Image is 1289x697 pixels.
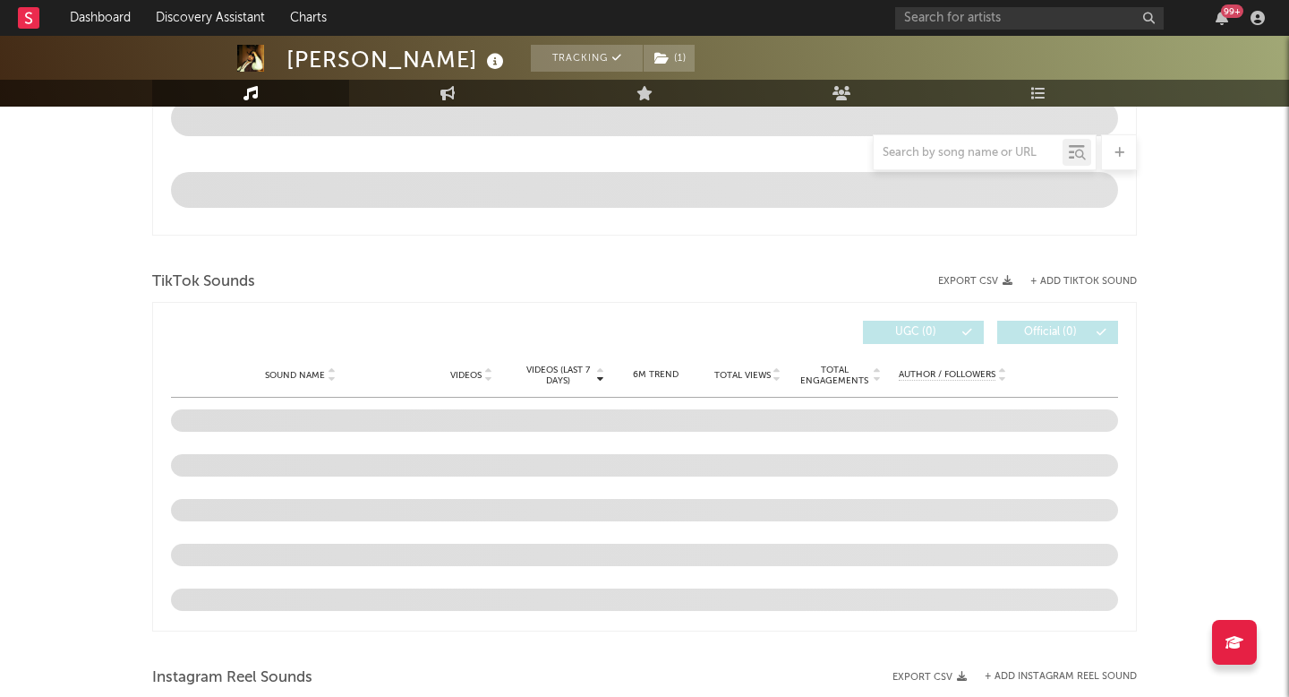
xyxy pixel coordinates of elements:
button: Tracking [531,45,643,72]
span: Official ( 0 ) [1009,327,1091,338]
button: Export CSV [938,276,1012,287]
span: Author / Followers [899,369,995,381]
button: Export CSV [892,672,967,683]
span: TikTok Sounds [152,271,255,293]
input: Search by song name or URL [874,146,1063,160]
div: 99 + [1221,4,1243,18]
span: Sound Name [265,370,325,381]
span: Videos (last 7 days) [522,365,594,386]
input: Search for artists [895,7,1164,30]
span: Total Views [714,370,771,381]
span: UGC ( 0 ) [875,327,957,338]
button: 99+ [1216,11,1228,25]
button: + Add TikTok Sound [1030,277,1137,287]
button: Official(0) [997,321,1118,344]
div: + Add Instagram Reel Sound [967,672,1137,682]
button: (1) [644,45,695,72]
button: + Add Instagram Reel Sound [985,672,1137,682]
span: Instagram Reel Sounds [152,667,312,689]
button: UGC(0) [863,321,984,344]
span: ( 1 ) [643,45,696,72]
div: [PERSON_NAME] [286,45,508,74]
span: Videos [450,370,482,381]
div: 6M Trend [614,368,697,382]
button: + Add TikTok Sound [1012,277,1137,287]
span: Total Engagements [798,365,871,386]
